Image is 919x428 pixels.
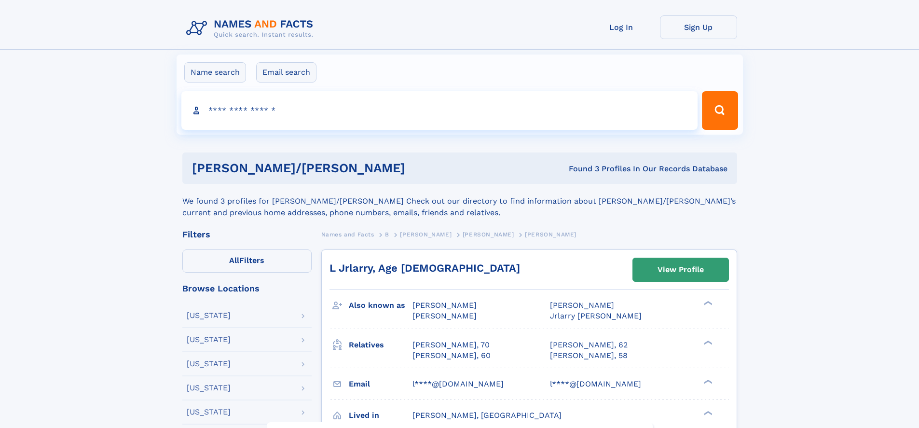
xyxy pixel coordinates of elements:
[701,300,713,306] div: ❯
[349,376,412,392] h3: Email
[182,249,312,273] label: Filters
[633,258,728,281] a: View Profile
[702,91,738,130] button: Search Button
[349,337,412,353] h3: Relatives
[412,411,562,420] span: [PERSON_NAME], [GEOGRAPHIC_DATA]
[184,62,246,83] label: Name search
[349,407,412,424] h3: Lived in
[550,340,628,350] a: [PERSON_NAME], 62
[400,228,452,240] a: [PERSON_NAME]
[550,301,614,310] span: [PERSON_NAME]
[187,408,231,416] div: [US_STATE]
[550,350,628,361] a: [PERSON_NAME], 58
[550,311,642,320] span: Jrlarry [PERSON_NAME]
[182,184,737,219] div: We found 3 profiles for [PERSON_NAME]/[PERSON_NAME] Check out our directory to find information a...
[385,228,389,240] a: B
[525,231,576,238] span: [PERSON_NAME]
[229,256,239,265] span: All
[256,62,316,83] label: Email search
[660,15,737,39] a: Sign Up
[583,15,660,39] a: Log In
[658,259,704,281] div: View Profile
[182,230,312,239] div: Filters
[463,231,514,238] span: [PERSON_NAME]
[182,284,312,293] div: Browse Locations
[181,91,698,130] input: search input
[701,378,713,385] div: ❯
[187,384,231,392] div: [US_STATE]
[187,312,231,319] div: [US_STATE]
[349,297,412,314] h3: Also known as
[412,350,491,361] a: [PERSON_NAME], 60
[463,228,514,240] a: [PERSON_NAME]
[412,311,477,320] span: [PERSON_NAME]
[187,336,231,344] div: [US_STATE]
[412,340,490,350] a: [PERSON_NAME], 70
[701,410,713,416] div: ❯
[321,228,374,240] a: Names and Facts
[487,164,727,174] div: Found 3 Profiles In Our Records Database
[187,360,231,368] div: [US_STATE]
[400,231,452,238] span: [PERSON_NAME]
[412,301,477,310] span: [PERSON_NAME]
[192,162,487,174] h1: [PERSON_NAME]/[PERSON_NAME]
[385,231,389,238] span: B
[701,339,713,345] div: ❯
[182,15,321,41] img: Logo Names and Facts
[329,262,520,274] a: L Jrlarry, Age [DEMOGRAPHIC_DATA]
